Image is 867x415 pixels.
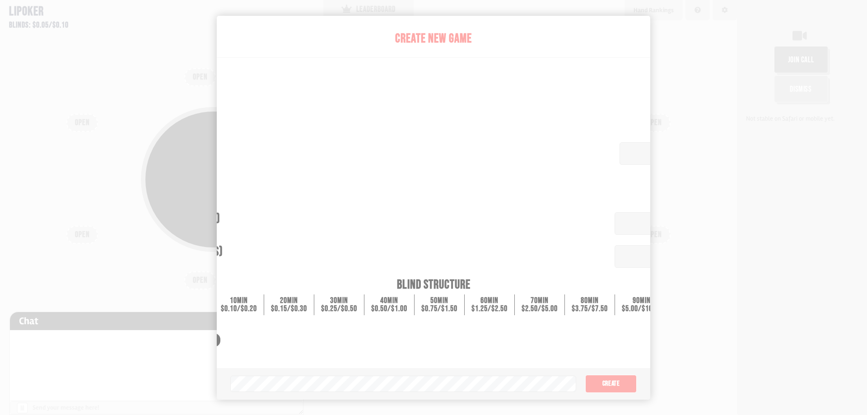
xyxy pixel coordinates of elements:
[331,167,406,192] button: COPY GAME LINK
[522,73,552,81] div: OPEN
[185,73,215,81] div: OPEN
[341,5,396,14] div: LEADERBOARD
[335,149,402,162] div: Pot: $0.00
[640,119,670,127] div: OPEN
[185,276,215,284] div: OPEN
[774,75,828,103] button: Dismiss
[246,318,281,326] div: Game Log
[354,276,383,284] div: OPEN
[522,276,552,284] div: OPEN
[67,231,97,239] div: OPEN
[634,5,674,15] div: Hand Rankings
[774,46,828,73] button: join call
[741,114,862,123] div: Not stable on Safari or mobile yet.
[67,119,97,127] div: OPEN
[640,231,670,239] div: OPEN
[351,175,397,184] span: COPY GAME LINK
